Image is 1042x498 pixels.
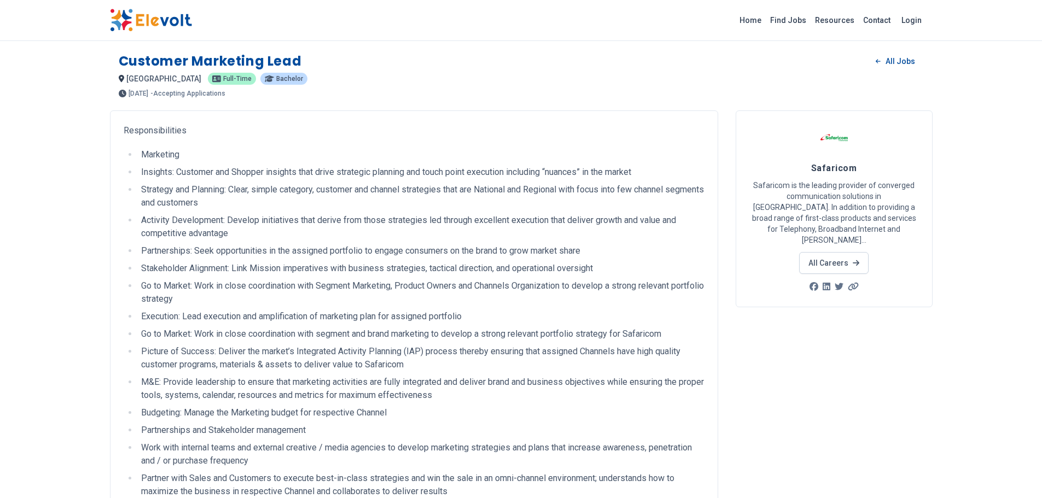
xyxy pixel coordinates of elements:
img: Elevolt [110,9,192,32]
img: Safaricom [820,124,848,151]
span: [DATE] [129,90,148,97]
li: Stakeholder Alignment: Link Mission imperatives with business strategies, tactical direction, and... [138,262,705,275]
a: All Careers [799,252,869,274]
a: Login [895,9,928,31]
a: Find Jobs [766,11,811,29]
span: Bachelor [276,75,303,82]
li: Budgeting: Manage the Marketing budget for respective Channel [138,406,705,419]
li: Picture of Success: Deliver the market’s Integrated Activity Planning (IAP) process thereby ensur... [138,345,705,371]
p: - Accepting Applications [150,90,225,97]
p: Safaricom is the leading provider of converged communication solutions in [GEOGRAPHIC_DATA]. In a... [749,180,919,245]
p: Responsibilities [124,124,705,137]
span: Safaricom [811,163,857,173]
li: Strategy and Planning: Clear, simple category, customer and channel strategies that are National ... [138,183,705,209]
span: [GEOGRAPHIC_DATA] [126,74,201,83]
li: Insights: Customer and Shopper insights that drive strategic planning and touch point execution i... [138,166,705,179]
li: Go to Market: Work in close coordination with Segment Marketing, Product Owners and Channels Orga... [138,279,705,306]
li: Execution: Lead execution and amplification of marketing plan for assigned portfolio [138,310,705,323]
a: Home [735,11,766,29]
li: Partnerships and Stakeholder management [138,424,705,437]
li: Work with internal teams and external creative / media agencies to develop marketing strategies a... [138,441,705,467]
li: Marketing [138,148,705,161]
a: Resources [811,11,859,29]
h1: Customer Marketing Lead [119,52,302,70]
a: Contact [859,11,895,29]
span: Full-time [223,75,252,82]
li: Activity Development: Develop initiatives that derive from those strategies led through excellent... [138,214,705,240]
li: Go to Market: Work in close coordination with segment and brand marketing to develop a strong rel... [138,327,705,341]
li: Partnerships: Seek opportunities in the assigned portfolio to engage consumers on the brand to gr... [138,244,705,257]
li: M&E: Provide leadership to ensure that marketing activities are fully integrated and deliver bran... [138,376,705,402]
li: Partner with Sales and Customers to execute best-in-class strategies and win the sale in an omni-... [138,472,705,498]
a: All Jobs [867,53,923,69]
